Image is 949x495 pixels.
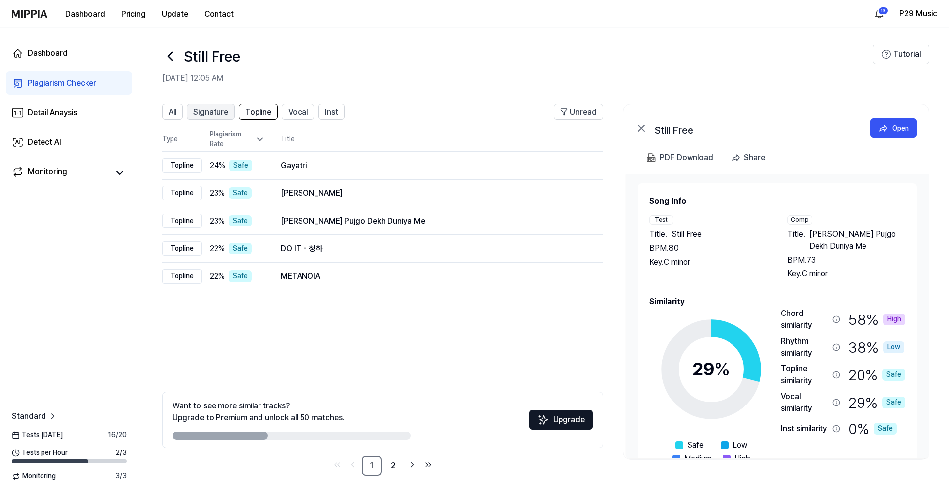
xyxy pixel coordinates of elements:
[645,148,715,168] button: PDF Download
[781,391,828,414] div: Vocal similarity
[210,130,265,149] div: Plagiarism Rate
[330,458,344,472] a: Go to first page
[325,106,338,118] span: Inst
[384,456,403,476] a: 2
[781,423,828,435] div: Inst similarity
[660,151,713,164] div: PDF Download
[229,215,252,227] div: Safe
[882,397,905,408] div: Safe
[649,242,768,254] div: BPM. 80
[848,335,904,359] div: 38 %
[162,128,202,152] th: Type
[781,308,828,331] div: Chord similarity
[362,456,382,476] a: 1
[6,42,132,65] a: Dashboard
[115,471,127,481] span: 3 / 3
[162,241,202,256] div: Topline
[421,458,435,472] a: Go to last page
[210,270,225,282] span: 22 %
[282,104,314,120] button: Vocal
[405,458,419,472] a: Go to next page
[733,439,747,451] span: Low
[12,10,47,18] img: logo
[187,104,235,120] button: Signature
[649,296,905,308] h2: Similarity
[883,341,904,353] div: Low
[848,391,905,414] div: 29 %
[873,8,885,20] img: 알림
[692,356,730,383] div: 29
[649,195,905,207] h2: Song Info
[173,400,345,424] div: Want to see more similar tracks? Upgrade to Premium and unlock all 50 matches.
[529,418,593,428] a: SparklesUpgrade
[874,423,897,435] div: Safe
[281,160,587,172] div: Gayatri
[162,214,202,228] div: Topline
[787,215,812,225] div: Comp
[714,359,730,380] span: %
[196,4,242,24] button: Contact
[12,471,56,481] span: Monitoring
[684,453,712,465] span: Medium
[787,254,906,266] div: BPM. 73
[346,458,360,472] a: Go to previous page
[162,186,202,201] div: Topline
[184,46,240,67] h1: Still Free
[28,77,96,89] div: Plagiarism Checker
[210,243,225,255] span: 22 %
[154,0,196,28] a: Update
[169,106,176,118] span: All
[878,7,888,15] div: 13
[28,136,61,148] div: Detect AI
[6,101,132,125] a: Detail Anaysis
[848,363,905,387] div: 20 %
[649,228,667,240] span: Title .
[12,430,63,440] span: Tests [DATE]
[281,187,587,199] div: [PERSON_NAME]
[162,104,183,120] button: All
[12,410,58,422] a: Standard
[288,106,308,118] span: Vocal
[892,123,909,134] div: Open
[281,243,587,255] div: DO IT - 청하
[193,106,228,118] span: Signature
[537,414,549,426] img: Sparkles
[28,107,77,119] div: Detail Anaysis
[154,4,196,24] button: Update
[647,153,656,162] img: PDF Download
[162,72,873,84] h2: [DATE] 12:05 AM
[649,215,673,225] div: Test
[6,71,132,95] a: Plagiarism Checker
[626,174,929,458] a: Song InfoTestTitle.Still FreeBPM.80Key.C minorCompTitle.[PERSON_NAME] Pujgo Dekh Duniya MeBPM.73K...
[108,430,127,440] span: 16 / 20
[281,270,587,282] div: METANOIA
[229,270,252,282] div: Safe
[245,106,271,118] span: Topline
[649,256,768,268] div: Key. C minor
[210,187,225,199] span: 23 %
[873,45,929,64] button: Tutorial
[57,4,113,24] button: Dashboard
[809,228,906,252] span: [PERSON_NAME] Pujgo Dekh Duniya Me
[655,122,853,134] div: Still Free
[848,308,905,331] div: 58 %
[744,151,765,164] div: Share
[229,160,252,172] div: Safe
[12,448,68,458] span: Tests per Hour
[281,215,587,227] div: [PERSON_NAME] Pujgo Dekh Duniya Me
[570,106,597,118] span: Unread
[781,335,828,359] div: Rhythm similarity
[870,118,917,138] a: Open
[12,410,46,422] span: Standard
[787,268,906,280] div: Key. C minor
[239,104,278,120] button: Topline
[12,166,109,180] a: Monitoring
[687,439,704,451] span: Safe
[229,187,252,199] div: Safe
[727,148,773,168] button: Share
[318,104,345,120] button: Inst
[882,369,905,381] div: Safe
[281,128,603,151] th: Title
[883,314,905,325] div: High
